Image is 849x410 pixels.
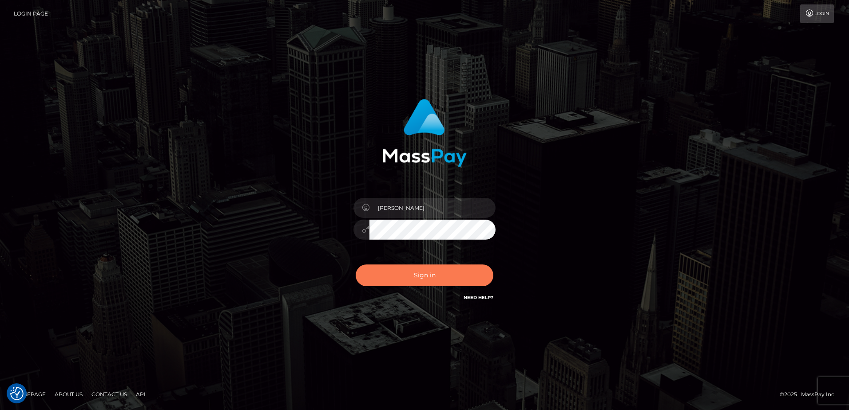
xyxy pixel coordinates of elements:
[464,295,493,300] a: Need Help?
[10,387,24,400] button: Consent Preferences
[51,387,86,401] a: About Us
[88,387,131,401] a: Contact Us
[780,390,842,399] div: © 2025 , MassPay Inc.
[14,4,48,23] a: Login Page
[356,264,493,286] button: Sign in
[800,4,834,23] a: Login
[369,198,496,218] input: Username...
[382,99,467,167] img: MassPay Login
[10,387,49,401] a: Homepage
[10,387,24,400] img: Revisit consent button
[132,387,149,401] a: API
